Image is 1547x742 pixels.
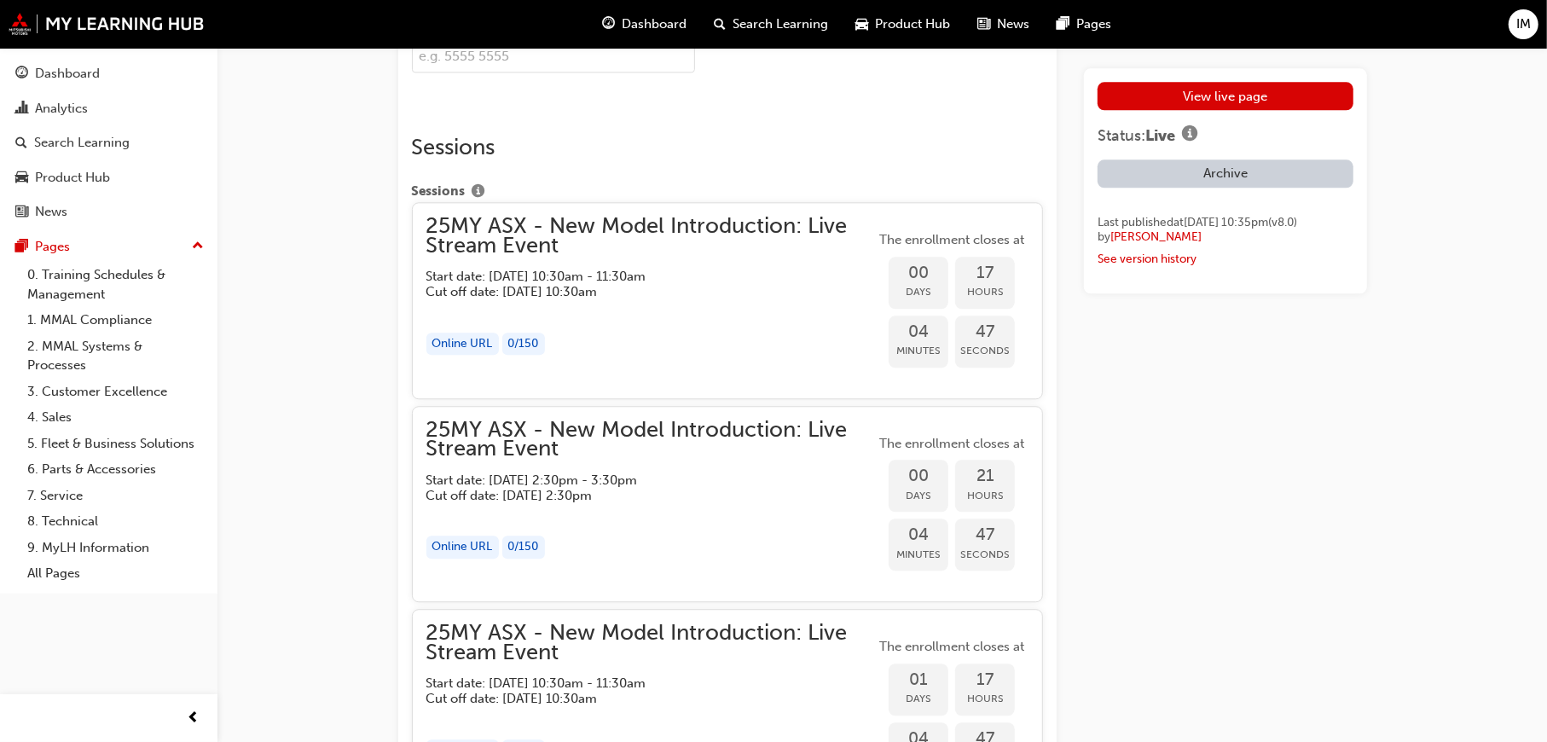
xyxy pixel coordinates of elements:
[889,467,948,486] span: 00
[426,420,876,459] span: 25MY ASX - New Model Introduction: Live Stream Event
[1182,126,1197,145] span: info-icon
[15,136,27,151] span: search-icon
[426,691,849,706] h5: Cut off date: [DATE] 10:30am
[997,14,1029,34] span: News
[1516,14,1531,34] span: IM
[855,14,868,35] span: car-icon
[622,14,687,34] span: Dashboard
[426,623,876,662] span: 25MY ASX - New Model Introduction: Live Stream Event
[15,171,28,186] span: car-icon
[20,535,211,561] a: 9. MyLH Information
[1175,124,1204,146] button: Show info
[955,282,1015,302] span: Hours
[7,231,211,263] button: Pages
[7,196,211,228] a: News
[889,282,948,302] span: Days
[1076,14,1111,34] span: Pages
[426,675,849,691] h5: Start date: [DATE] 10:30am - 11:30am
[889,689,948,709] span: Days
[35,237,70,257] div: Pages
[733,14,828,34] span: Search Learning
[20,431,211,457] a: 5. Fleet & Business Solutions
[889,341,948,361] span: Minutes
[714,14,726,35] span: search-icon
[426,217,876,255] span: 25MY ASX - New Model Introduction: Live Stream Event
[964,7,1043,42] a: news-iconNews
[192,235,204,258] span: up-icon
[1098,159,1353,188] button: Archive
[955,264,1015,283] span: 17
[889,545,948,565] span: Minutes
[426,269,849,284] h5: Start date: [DATE] 10:30am - 11:30am
[955,322,1015,342] span: 47
[602,14,615,35] span: guage-icon
[1145,126,1175,145] span: Live
[502,536,545,559] div: 0 / 150
[15,205,28,220] span: news-icon
[35,168,110,188] div: Product Hub
[466,182,492,203] button: Show info
[875,434,1028,454] span: The enrollment closes at
[7,162,211,194] a: Product Hub
[35,64,100,84] div: Dashboard
[955,486,1015,506] span: Hours
[20,560,211,587] a: All Pages
[889,264,948,283] span: 00
[9,13,205,35] img: mmal
[7,93,211,125] a: Analytics
[875,637,1028,657] span: The enrollment closes at
[1098,252,1196,266] a: See version history
[426,333,499,356] div: Online URL
[20,508,211,535] a: 8. Technical
[502,333,545,356] div: 0 / 150
[34,133,130,153] div: Search Learning
[20,404,211,431] a: 4. Sales
[412,182,466,203] span: Sessions
[955,341,1015,361] span: Seconds
[955,525,1015,545] span: 47
[955,545,1015,565] span: Seconds
[20,456,211,483] a: 6. Parts & Accessories
[1509,9,1538,39] button: IM
[188,708,200,729] span: prev-icon
[7,127,211,159] a: Search Learning
[889,322,948,342] span: 04
[889,670,948,690] span: 01
[20,262,211,307] a: 0. Training Schedules & Management
[842,7,964,42] a: car-iconProduct Hub
[35,202,67,222] div: News
[426,472,849,488] h5: Start date: [DATE] 2:30pm - 3:30pm
[1098,229,1353,245] div: by
[15,67,28,82] span: guage-icon
[955,467,1015,486] span: 21
[1043,7,1125,42] a: pages-iconPages
[412,134,1044,161] h2: Sessions
[1098,215,1353,230] div: Last published at [DATE] 10:35pm (v 8 . 0 )
[875,230,1028,250] span: The enrollment closes at
[1110,229,1202,244] a: [PERSON_NAME]
[20,333,211,379] a: 2. MMAL Systems & Processes
[20,379,211,405] a: 3. Customer Excellence
[955,689,1015,709] span: Hours
[15,240,28,255] span: pages-icon
[426,284,849,299] h5: Cut off date: [DATE] 10:30am
[20,307,211,333] a: 1. MMAL Compliance
[889,486,948,506] span: Days
[1057,14,1069,35] span: pages-icon
[955,670,1015,690] span: 17
[426,217,1029,385] button: 25MY ASX - New Model Introduction: Live Stream EventStart date: [DATE] 10:30am - 11:30am Cut off ...
[35,99,88,119] div: Analytics
[426,420,1029,588] button: 25MY ASX - New Model Introduction: Live Stream EventStart date: [DATE] 2:30pm - 3:30pm Cut off da...
[20,483,211,509] a: 7. Service
[426,536,499,559] div: Online URL
[700,7,842,42] a: search-iconSearch Learning
[588,7,700,42] a: guage-iconDashboard
[426,488,849,503] h5: Cut off date: [DATE] 2:30pm
[1098,124,1353,146] div: Status:
[977,14,990,35] span: news-icon
[875,14,950,34] span: Product Hub
[412,40,695,72] input: e.g. 5555 5555
[15,101,28,117] span: chart-icon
